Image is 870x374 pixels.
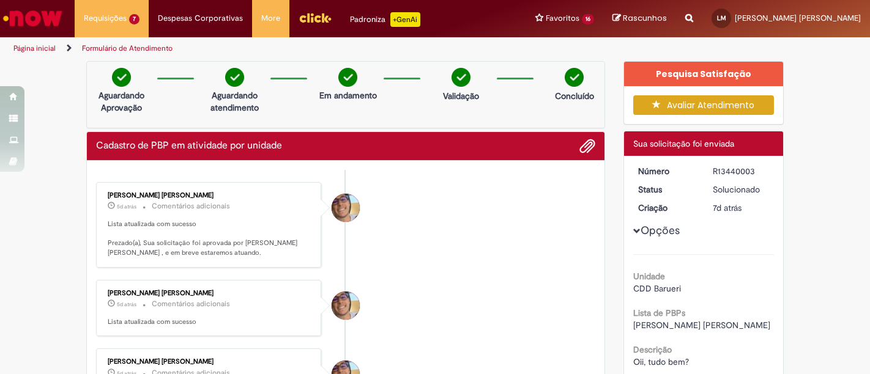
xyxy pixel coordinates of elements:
[735,13,861,23] span: [PERSON_NAME] [PERSON_NAME]
[96,141,282,152] h2: Cadastro de PBP em atividade por unidade Histórico de tíquete
[350,12,420,27] div: Padroniza
[225,68,244,87] img: check-circle-green.png
[332,194,360,222] div: Pedro Henrique De Oliveira Alves
[717,14,726,22] span: LM
[108,192,311,199] div: [PERSON_NAME] [PERSON_NAME]
[108,219,311,258] p: Lista atualizada com sucesso Prezado(a), Sua solicitação foi aprovada por [PERSON_NAME] [PERSON_N...
[108,317,311,327] p: Lista atualizada com sucesso
[629,183,704,196] dt: Status
[579,138,595,154] button: Adicionar anexos
[117,203,136,210] span: 5d atrás
[555,90,594,102] p: Concluído
[633,307,685,318] b: Lista de PBPs
[84,12,127,24] span: Requisições
[338,68,357,87] img: check-circle-green.png
[633,344,672,355] b: Descrição
[633,320,770,331] span: [PERSON_NAME] [PERSON_NAME]
[261,12,280,24] span: More
[390,12,420,27] p: +GenAi
[92,89,151,114] p: Aguardando Aprovação
[633,138,734,149] span: Sua solicitação foi enviada
[117,301,136,308] span: 5d atrás
[205,89,264,114] p: Aguardando atendimento
[452,68,470,87] img: check-circle-green.png
[633,95,775,115] button: Avaliar Atendimento
[713,165,770,177] div: R13440003
[129,14,139,24] span: 7
[299,9,332,27] img: click_logo_yellow_360x200.png
[565,68,584,87] img: check-circle-green.png
[582,14,594,24] span: 16
[319,89,377,101] p: Em andamento
[108,358,311,365] div: [PERSON_NAME] [PERSON_NAME]
[9,37,571,60] ul: Trilhas de página
[158,12,243,24] span: Despesas Corporativas
[713,183,770,196] div: Solucionado
[117,301,136,308] time: 25/08/2025 08:02:29
[713,202,770,214] div: 22/08/2025 13:58:09
[152,201,230,211] small: Comentários adicionais
[13,43,56,53] a: Página inicial
[629,202,704,214] dt: Criação
[612,13,667,24] a: Rascunhos
[713,202,742,213] span: 7d atrás
[546,12,579,24] span: Favoritos
[108,290,311,297] div: [PERSON_NAME] [PERSON_NAME]
[82,43,173,53] a: Formulário de Atendimento
[624,62,784,86] div: Pesquisa Satisfação
[443,90,479,102] p: Validação
[152,299,230,309] small: Comentários adicionais
[713,202,742,213] time: 22/08/2025 13:58:09
[112,68,131,87] img: check-circle-green.png
[629,165,704,177] dt: Número
[1,6,64,31] img: ServiceNow
[633,271,665,282] b: Unidade
[623,12,667,24] span: Rascunhos
[332,291,360,320] div: Pedro Henrique De Oliveira Alves
[117,203,136,210] time: 25/08/2025 08:02:30
[633,283,681,294] span: CDD Barueri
